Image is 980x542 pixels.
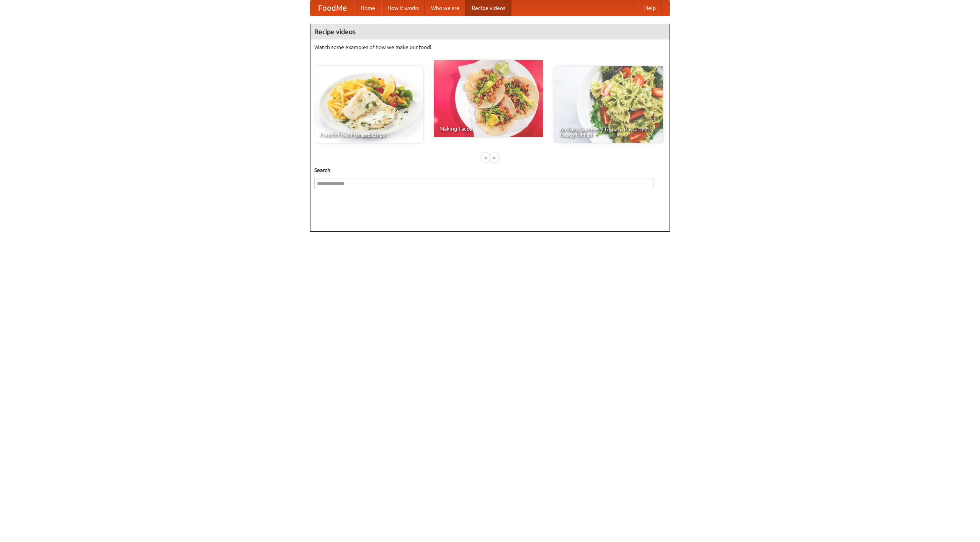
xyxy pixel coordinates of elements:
[320,132,418,138] span: French Fries Fish and Chips
[310,24,670,39] h4: Recipe videos
[314,66,423,143] a: French Fries Fish and Chips
[491,153,498,162] div: »
[314,166,666,174] h5: Search
[439,126,537,131] span: Making Tacos
[482,153,489,162] div: «
[381,0,425,16] a: How it works
[310,0,354,16] a: FoodMe
[314,43,666,51] p: Watch some examples of how we make our food!
[425,0,465,16] a: Who we are
[554,66,663,143] a: An Easy, Summery Tomato Pasta That's Ready for Fall
[465,0,511,16] a: Recipe videos
[354,0,381,16] a: Home
[560,127,658,138] span: An Easy, Summery Tomato Pasta That's Ready for Fall
[638,0,662,16] a: Help
[434,60,543,137] a: Making Tacos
